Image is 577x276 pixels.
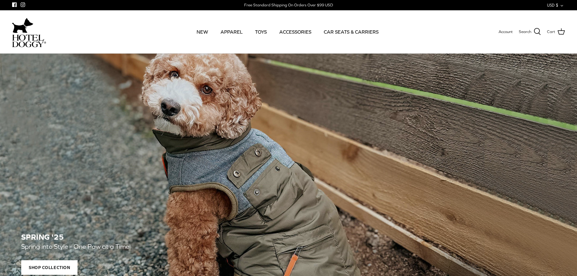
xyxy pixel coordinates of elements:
img: dog-icon.svg [12,16,33,35]
span: Shop Collection [21,260,78,275]
a: hoteldoggycom [12,16,46,47]
a: NEW [191,22,214,42]
a: Free Standard Shipping On Orders Over $99 USD [244,1,333,10]
a: TOYS [250,22,272,42]
a: ACCESSORIES [274,22,317,42]
div: Free Standard Shipping On Orders Over $99 USD [244,2,333,8]
h2: SPRING '25 [21,233,556,241]
a: Facebook [12,2,17,7]
a: Search [519,28,541,36]
a: CAR SEATS & CARRIERS [318,22,384,42]
span: Cart [547,29,555,35]
span: Search [519,29,531,35]
a: APPAREL [215,22,248,42]
img: hoteldoggycom [12,35,46,47]
p: Spring into Style - One Paw at a Time [21,241,297,252]
div: Primary navigation [90,22,485,42]
a: Account [499,29,513,35]
a: Cart [547,28,565,36]
a: Instagram [21,2,25,7]
span: Account [499,29,513,34]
